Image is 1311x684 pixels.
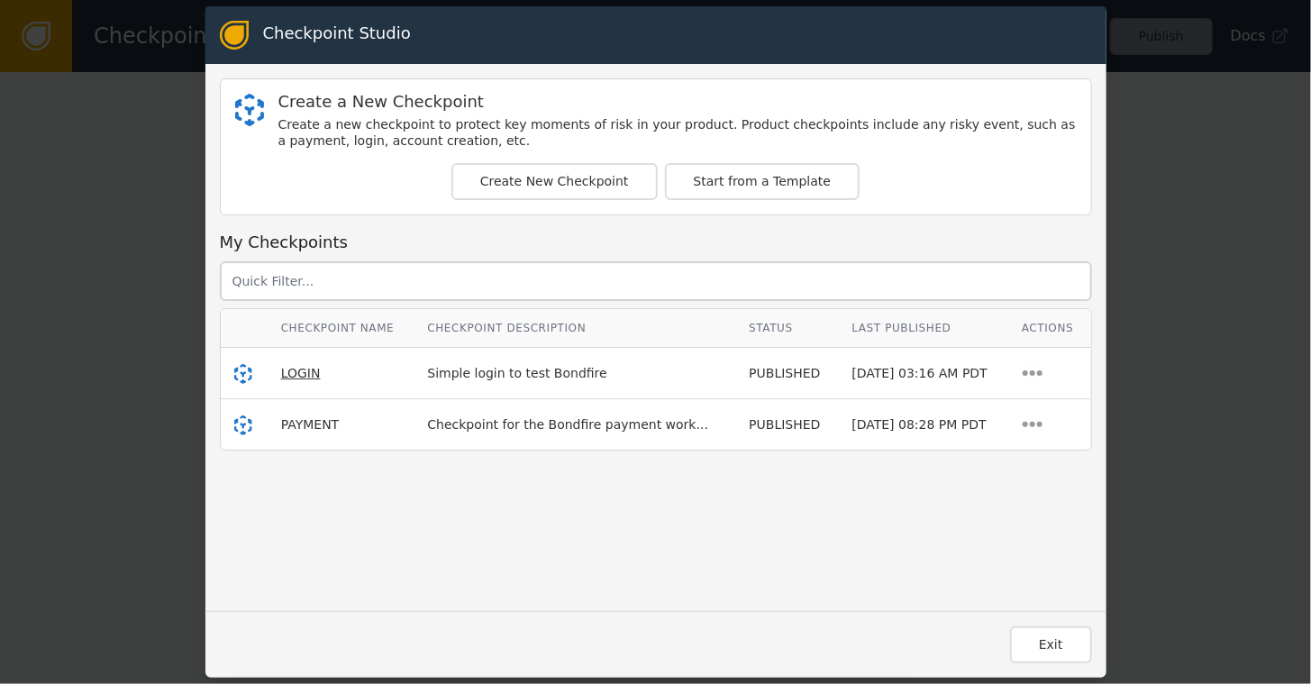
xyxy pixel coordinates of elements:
[278,94,1077,110] div: Create a New Checkpoint
[220,261,1092,301] input: Quick Filter...
[278,117,1077,149] div: Create a new checkpoint to protect key moments of risk in your product. Product checkpoints inclu...
[427,415,708,434] div: Checkpoint for the Bondfire payment work...
[1010,626,1092,663] button: Exit
[852,364,996,383] div: [DATE] 03:16 AM PDT
[852,415,996,434] div: [DATE] 08:28 PM PDT
[220,230,1092,254] div: My Checkpoints
[451,163,658,200] button: Create New Checkpoint
[1008,309,1090,348] th: Actions
[268,309,414,348] th: Checkpoint Name
[839,309,1009,348] th: Last Published
[735,309,838,348] th: Status
[281,417,340,432] span: PAYMENT
[665,163,860,200] button: Start from a Template
[427,366,606,380] span: Simple login to test Bondfire
[281,366,321,380] span: LOGIN
[749,364,824,383] div: PUBLISHED
[749,415,824,434] div: PUBLISHED
[414,309,735,348] th: Checkpoint Description
[263,21,411,50] div: Checkpoint Studio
